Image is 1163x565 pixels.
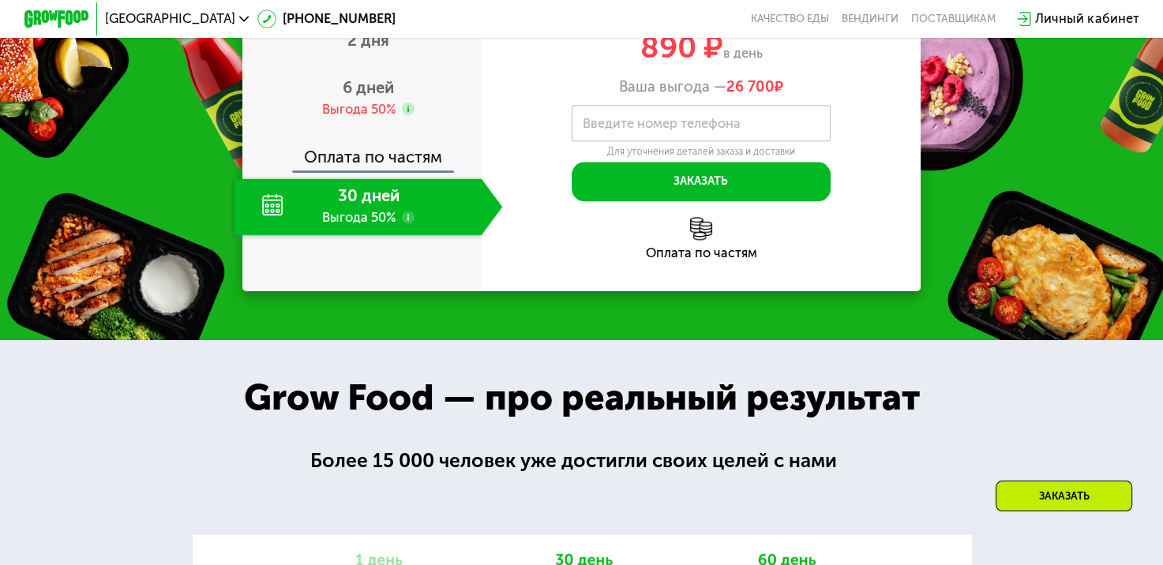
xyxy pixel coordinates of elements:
label: Введите номер телефона [583,119,741,128]
div: Ваша выгода — [482,78,921,95]
div: Grow Food — про реальный результат [216,370,948,425]
div: Заказать [996,481,1132,511]
span: ₽ [726,78,783,95]
span: 6 дней [343,78,394,97]
span: в день [722,46,762,61]
div: Более 15 000 человек уже достигли своих целей с нами [310,446,853,476]
span: 26 700 [726,78,775,95]
div: Выгода 50% [322,101,396,119]
a: Вендинги [842,13,899,25]
div: Оплата по частям [244,133,482,170]
a: Качество еды [751,13,829,25]
a: [PHONE_NUMBER] [257,9,396,29]
span: 2 дня [347,31,389,50]
div: Оплата по частям [482,247,921,260]
img: l6xcnZfty9opOoJh.png [690,217,713,240]
div: поставщикам [911,13,996,25]
div: Для уточнения деталей заказа и доставки [572,145,830,158]
span: 890 ₽ [640,28,722,65]
button: Заказать [572,162,830,200]
div: Личный кабинет [1035,9,1139,29]
span: [GEOGRAPHIC_DATA] [105,13,235,25]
